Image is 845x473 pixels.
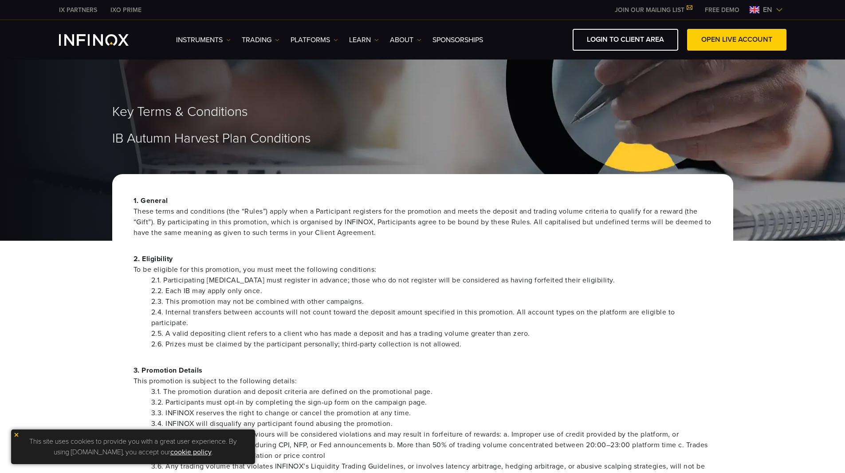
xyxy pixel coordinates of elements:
[390,35,421,45] a: ABOUT
[151,386,712,397] li: 3.1. The promotion duration and deposit criteria are defined on the promotional page.
[242,35,279,45] a: TRADING
[134,254,712,275] p: 2. Eligibility
[16,434,251,460] p: This site uses cookies to provide you with a great user experience. By using [DOMAIN_NAME], you a...
[151,418,712,429] li: 3.4. INFINOX will disqualify any participant found abusing the promotion.
[151,296,712,307] li: 2.3. This promotion may not be combined with other campaigns.
[13,432,20,438] img: yellow close icon
[170,448,212,457] a: cookie policy
[698,5,746,15] a: INFINOX MENU
[151,429,712,461] li: 3.5. The following trading behaviours will be considered violations and may result in forfeiture ...
[59,34,149,46] a: INFINOX Logo
[134,206,712,238] span: These terms and conditions (the “Rules”) apply when a Participant registers for the promotion and...
[573,29,678,51] a: LOGIN TO CLIENT AREA
[151,328,712,339] li: 2.5. A valid depositing client refers to a client who has made a deposit and has a trading volume...
[349,35,379,45] a: Learn
[134,365,712,386] p: 3. Promotion Details
[151,307,712,328] li: 2.4. Internal transfers between accounts will not count toward the deposit amount specified in th...
[759,4,776,15] span: en
[687,29,786,51] a: OPEN LIVE ACCOUNT
[134,195,712,238] p: 1. General
[608,6,698,14] a: JOIN OUR MAILING LIST
[432,35,483,45] a: SPONSORSHIPS
[151,397,712,408] li: 3.2. Participants must opt-in by completing the sign-up form on the campaign page.
[176,35,231,45] a: Instruments
[151,339,712,350] li: 2.6. Prizes must be claimed by the participant personally; third-party collection is not allowed.
[151,408,712,418] li: 3.3. INFINOX reserves the right to change or cancel the promotion at any time.
[104,5,148,15] a: INFINOX
[134,376,712,386] span: This promotion is subject to the following details:
[291,35,338,45] a: PLATFORMS
[151,286,712,296] li: 2.2. Each IB may apply only once.
[151,275,712,286] li: 2.1. Participating [MEDICAL_DATA] must register in advance; those who do not register will be con...
[134,264,712,275] span: To be eligible for this promotion, you must meet the following conditions:
[112,131,733,146] h1: IB Autumn Harvest Plan Conditions
[112,104,248,120] span: Key Terms & Conditions
[52,5,104,15] a: INFINOX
